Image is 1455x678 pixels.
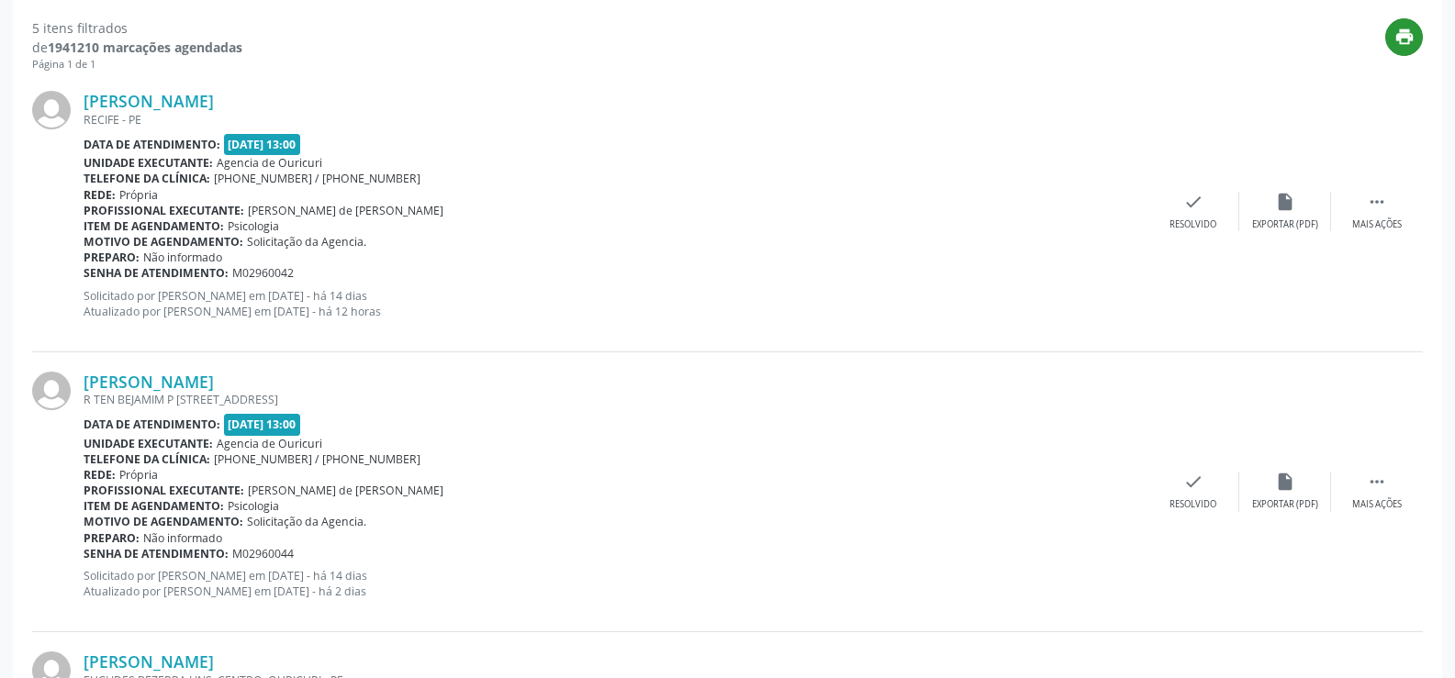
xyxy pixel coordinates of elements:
span: Não informado [143,530,222,546]
b: Motivo de agendamento: [84,514,243,529]
b: Preparo: [84,250,140,265]
b: Senha de atendimento: [84,546,229,561]
b: Item de agendamento: [84,498,224,514]
a: [PERSON_NAME] [84,372,214,392]
img: img [32,91,71,129]
span: Psicologia [228,218,279,234]
div: Mais ações [1352,498,1402,511]
i:  [1367,472,1387,492]
div: Mais ações [1352,218,1402,231]
span: M02960044 [232,546,294,561]
span: Solicitação da Agencia. [247,234,366,250]
i: check [1183,472,1203,492]
i: check [1183,192,1203,212]
span: [PERSON_NAME] de [PERSON_NAME] [248,203,443,218]
b: Motivo de agendamento: [84,234,243,250]
span: Própria [119,467,158,483]
div: Página 1 de 1 [32,57,242,72]
b: Senha de atendimento: [84,265,229,281]
div: R TEN BEJAMIM P [STREET_ADDRESS] [84,392,1147,407]
b: Profissional executante: [84,203,244,218]
b: Telefone da clínica: [84,451,210,467]
span: Própria [119,187,158,203]
p: Solicitado por [PERSON_NAME] em [DATE] - há 14 dias Atualizado por [PERSON_NAME] em [DATE] - há 2... [84,568,1147,599]
div: Exportar (PDF) [1252,218,1318,231]
span: [PHONE_NUMBER] / [PHONE_NUMBER] [214,171,420,186]
img: img [32,372,71,410]
p: Solicitado por [PERSON_NAME] em [DATE] - há 14 dias Atualizado por [PERSON_NAME] em [DATE] - há 1... [84,288,1147,319]
b: Item de agendamento: [84,218,224,234]
button: print [1385,18,1423,56]
div: Exportar (PDF) [1252,498,1318,511]
i: insert_drive_file [1275,192,1295,212]
div: Resolvido [1170,498,1216,511]
span: Não informado [143,250,222,265]
span: [DATE] 13:00 [224,134,301,155]
span: Psicologia [228,498,279,514]
span: [DATE] 13:00 [224,414,301,435]
a: [PERSON_NAME] [84,91,214,111]
a: [PERSON_NAME] [84,651,214,672]
b: Data de atendimento: [84,137,220,152]
b: Preparo: [84,530,140,546]
div: RECIFE - PE [84,112,1147,128]
b: Unidade executante: [84,155,213,171]
div: 5 itens filtrados [32,18,242,38]
div: de [32,38,242,57]
b: Profissional executante: [84,483,244,498]
strong: 1941210 marcações agendadas [48,39,242,56]
i: print [1394,27,1415,47]
i: insert_drive_file [1275,472,1295,492]
b: Rede: [84,187,116,203]
i:  [1367,192,1387,212]
b: Telefone da clínica: [84,171,210,186]
span: Agencia de Ouricuri [217,436,322,451]
b: Unidade executante: [84,436,213,451]
span: [PHONE_NUMBER] / [PHONE_NUMBER] [214,451,420,467]
span: Agencia de Ouricuri [217,155,322,171]
span: [PERSON_NAME] de [PERSON_NAME] [248,483,443,498]
span: M02960042 [232,265,294,281]
div: Resolvido [1170,218,1216,231]
b: Rede: [84,467,116,483]
span: Solicitação da Agencia. [247,514,366,529]
b: Data de atendimento: [84,417,220,432]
